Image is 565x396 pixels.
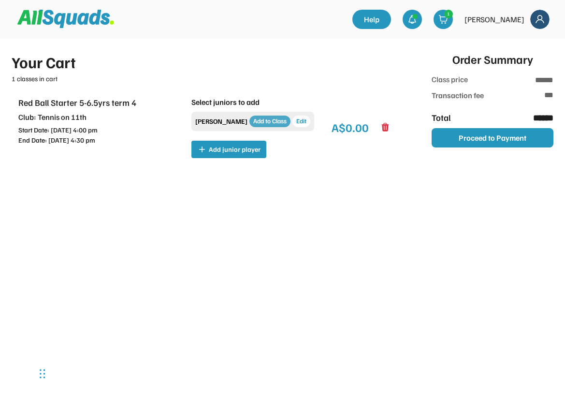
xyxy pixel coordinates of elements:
[17,10,114,28] img: Squad%20Logo.svg
[432,111,485,124] div: Total
[18,125,188,145] div: Start Date: [DATE] 4:00 pm End Date: [DATE] 4:30 pm
[452,50,533,68] div: Order Summary
[18,96,188,109] div: Red Ball Starter 5-6.5yrs term 4
[292,116,310,127] button: Edit
[352,10,391,29] a: Help
[432,73,485,87] div: Class price
[332,118,369,136] div: A$0.00
[407,15,417,24] img: bell-03%20%281%29.svg
[195,116,247,126] div: [PERSON_NAME]
[432,89,485,101] div: Transaction fee
[191,96,260,108] div: Select juniors to add
[249,116,290,127] button: Add to Class
[445,10,452,17] div: 1
[438,15,448,24] img: shopping-cart-01%20%281%29.svg
[12,73,397,84] div: 1 classes in cart
[18,111,188,123] div: Club: Tennis on 11th
[530,10,550,29] img: Frame%2018.svg
[464,14,524,25] div: [PERSON_NAME]
[12,50,397,73] div: Your Cart
[432,128,553,147] button: Proceed to Payment
[209,146,261,153] span: Add junior player
[191,141,266,158] button: Add junior player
